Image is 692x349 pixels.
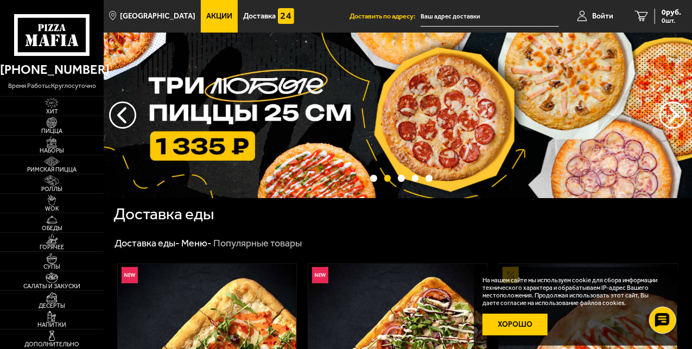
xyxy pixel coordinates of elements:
button: точки переключения [426,175,433,182]
span: Войти [592,12,613,20]
span: Доставить по адресу: [350,13,421,20]
div: Популярные товары [214,237,302,250]
span: [GEOGRAPHIC_DATA] [120,12,196,20]
span: 0 шт. [662,17,681,24]
h1: Доставка еды [113,206,214,223]
p: На нашем сайте мы используем cookie для сбора информации технического характера и обрабатываем IP... [483,277,665,307]
span: 0 руб. [662,9,681,16]
img: Новинка [312,267,328,283]
button: точки переключения [370,175,377,182]
a: Доставка еды- [115,237,180,249]
a: Меню- [181,237,212,249]
input: Ваш адрес доставки [421,7,559,27]
img: 15daf4d41897b9f0e9f617042186c801.svg [278,8,294,24]
button: точки переключения [412,175,419,182]
button: Хорошо [483,314,548,335]
span: Акции [206,12,232,20]
button: предыдущий [659,101,687,129]
img: Новинка [122,267,138,283]
button: точки переключения [384,175,391,182]
button: точки переключения [398,175,405,182]
button: следующий [109,101,136,129]
span: Доставка [243,12,276,20]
